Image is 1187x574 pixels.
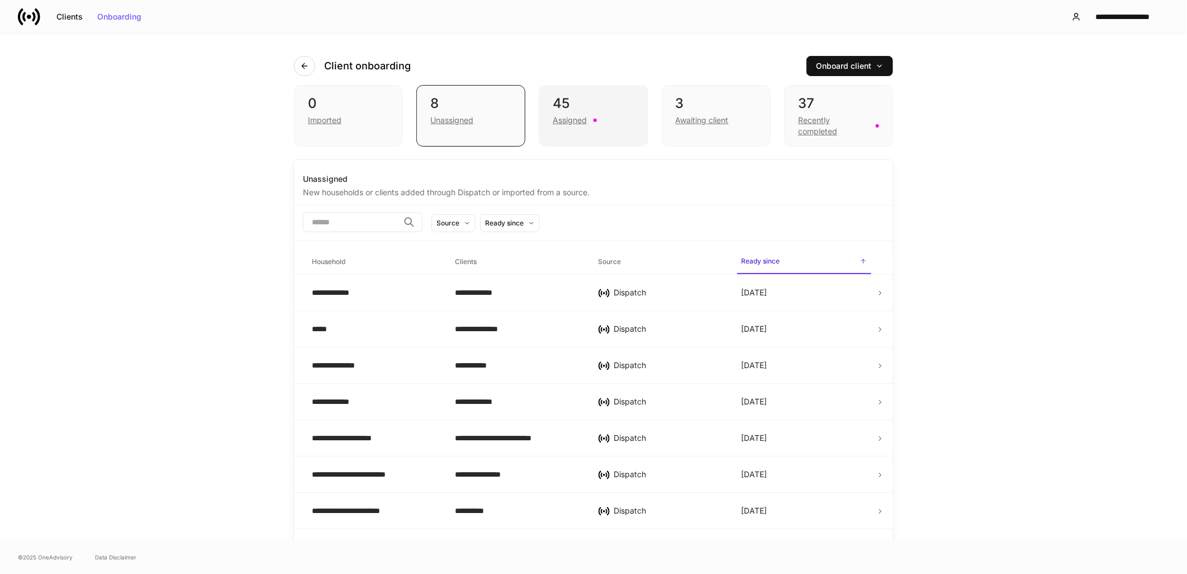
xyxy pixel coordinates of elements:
[742,323,767,335] p: [DATE]
[553,115,587,126] div: Assigned
[742,256,780,266] h6: Ready since
[614,396,724,407] div: Dispatch
[662,85,771,147] div: 3Awaiting client
[614,360,724,371] div: Dispatch
[307,251,441,274] span: Household
[798,95,879,112] div: 37
[430,95,511,112] div: 8
[594,251,728,274] span: Source
[312,256,345,267] h6: Household
[798,115,869,137] div: Recently completed
[539,85,648,147] div: 45Assigned
[784,85,893,147] div: 37Recently completed
[742,360,767,371] p: [DATE]
[553,95,634,112] div: 45
[614,287,724,298] div: Dispatch
[303,173,884,185] div: Unassigned
[737,250,871,274] span: Ready since
[303,185,884,198] div: New households or clients added through Dispatch or imported from a source.
[742,396,767,407] p: [DATE]
[308,115,341,126] div: Imported
[416,85,525,147] div: 8Unassigned
[676,95,757,112] div: 3
[742,287,767,298] p: [DATE]
[614,469,724,480] div: Dispatch
[95,553,136,562] a: Data Disclaimer
[599,256,621,267] h6: Source
[431,214,476,232] button: Source
[450,251,585,274] span: Clients
[49,8,90,26] button: Clients
[90,8,149,26] button: Onboarding
[676,115,729,126] div: Awaiting client
[480,214,540,232] button: Ready since
[430,115,473,126] div: Unassigned
[806,56,893,76] button: Onboard client
[18,553,73,562] span: © 2025 OneAdvisory
[614,323,724,335] div: Dispatch
[294,85,403,147] div: 0Imported
[816,62,884,70] div: Onboard client
[742,505,767,516] p: [DATE]
[324,59,411,73] h4: Client onboarding
[455,256,477,267] h6: Clients
[742,469,767,480] p: [DATE]
[308,95,389,112] div: 0
[614,505,724,516] div: Dispatch
[614,432,724,444] div: Dispatch
[485,218,524,228] div: Ready since
[436,218,459,228] div: Source
[56,13,83,21] div: Clients
[97,13,141,21] div: Onboarding
[742,432,767,444] p: [DATE]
